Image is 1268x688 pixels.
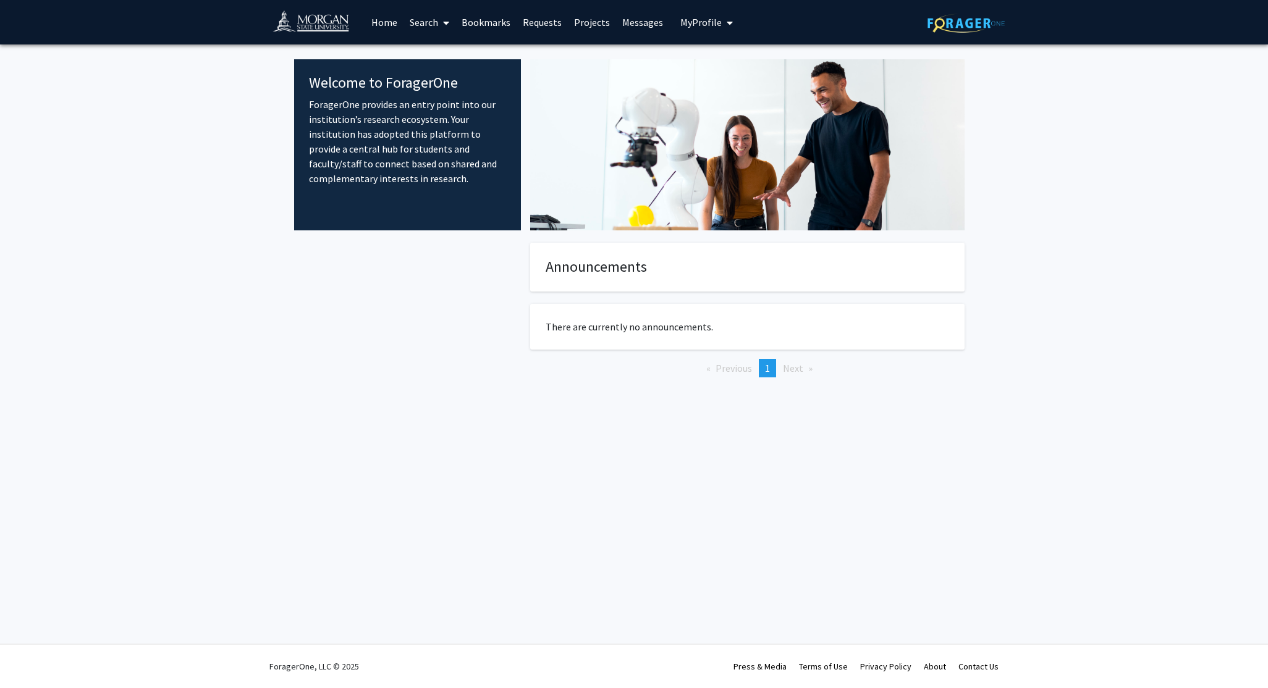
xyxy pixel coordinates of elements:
span: Previous [716,362,752,374]
img: Cover Image [530,59,965,230]
a: Home [365,1,404,44]
a: Bookmarks [455,1,517,44]
a: Projects [568,1,616,44]
img: ForagerOne Logo [928,14,1005,33]
a: Requests [517,1,568,44]
span: Next [783,362,803,374]
a: Privacy Policy [860,661,911,672]
a: Press & Media [733,661,787,672]
span: My Profile [680,16,722,28]
p: There are currently no announcements. [546,319,949,334]
h4: Announcements [546,258,949,276]
a: Search [404,1,455,44]
iframe: Chat [9,632,53,679]
a: Messages [616,1,669,44]
img: Morgan State University Logo [273,10,360,38]
ul: Pagination [530,359,965,377]
p: ForagerOne provides an entry point into our institution’s research ecosystem. Your institution ha... [309,97,506,186]
a: Terms of Use [799,661,848,672]
a: About [924,661,946,672]
a: Contact Us [958,661,999,672]
span: 1 [765,362,770,374]
div: ForagerOne, LLC © 2025 [269,645,359,688]
h4: Welcome to ForagerOne [309,74,506,92]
